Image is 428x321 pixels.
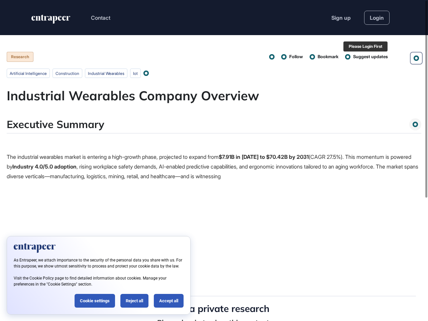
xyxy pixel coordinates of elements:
[158,303,270,314] h4: This is a private research
[52,69,82,78] li: Construction
[281,53,303,61] button: Follow
[345,53,388,61] button: Suggest updates
[7,88,421,103] h1: Industrial Wearables Company Overview
[91,13,110,22] button: Contact
[318,53,338,60] span: Bookmark
[353,53,388,60] span: Suggest updates
[7,52,33,62] div: Research
[7,118,104,130] h4: Executive Summary
[85,69,127,78] li: Industrial Wearables
[31,15,71,26] a: entrapeer-logo
[7,152,421,181] p: The industrial wearables market is entering a high-growth phase, projected to expand from (CAGR 2...
[12,163,77,170] strong: Industry 4.0/5.0 adoption
[7,69,50,78] li: artificial intelligence
[310,53,338,61] button: Bookmark
[130,69,141,78] li: iot
[219,153,309,160] strong: $7.91B in [DATE] to $70.42B by 2031
[349,44,382,49] div: Please login first
[331,14,351,22] a: Sign up
[364,11,390,25] a: Login
[289,53,303,60] span: Follow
